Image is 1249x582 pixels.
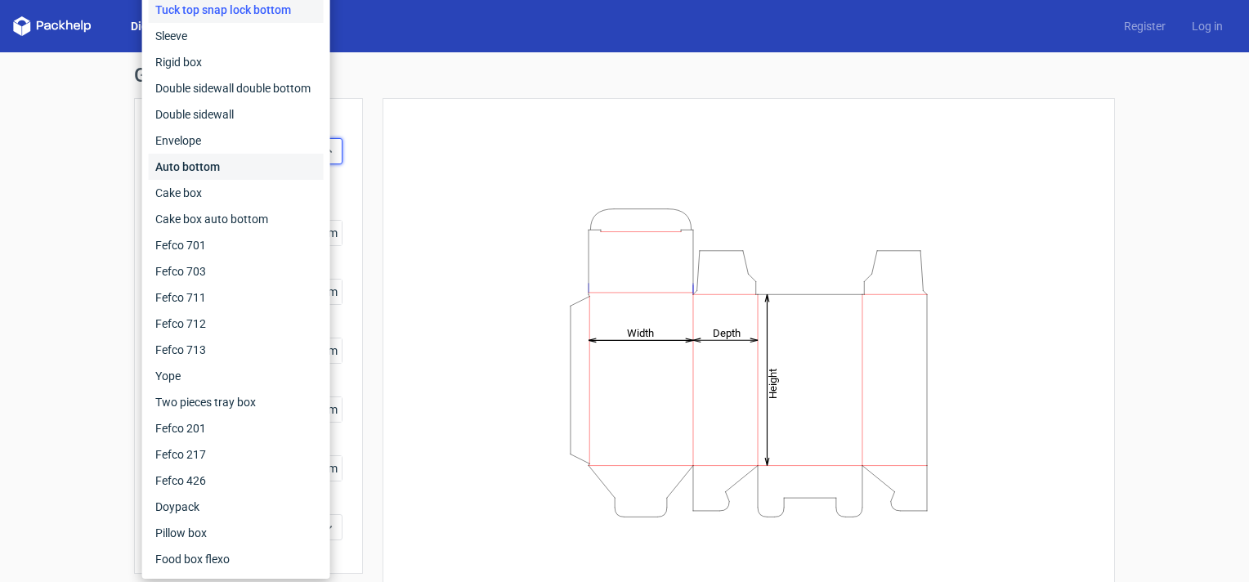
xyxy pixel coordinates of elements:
div: Fefco 711 [149,284,324,311]
tspan: Width [627,326,654,338]
div: Fefco 712 [149,311,324,337]
tspan: Depth [713,326,741,338]
div: Yope [149,363,324,389]
tspan: Height [767,368,779,398]
div: Food box flexo [149,546,324,572]
div: Fefco 217 [149,441,324,468]
div: Pillow box [149,520,324,546]
a: Log in [1179,18,1236,34]
div: Fefco 201 [149,415,324,441]
div: Fefco 713 [149,337,324,363]
div: Fefco 701 [149,232,324,258]
div: Fefco 703 [149,258,324,284]
div: Cake box [149,180,324,206]
a: Register [1111,18,1179,34]
h1: Generate new dieline [134,65,1115,85]
div: Envelope [149,128,324,154]
div: Double sidewall [149,101,324,128]
div: Doypack [149,494,324,520]
div: Auto bottom [149,154,324,180]
div: Double sidewall double bottom [149,75,324,101]
div: Sleeve [149,23,324,49]
div: Cake box auto bottom [149,206,324,232]
a: Dielines [118,18,186,34]
div: Fefco 426 [149,468,324,494]
div: Two pieces tray box [149,389,324,415]
div: Rigid box [149,49,324,75]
